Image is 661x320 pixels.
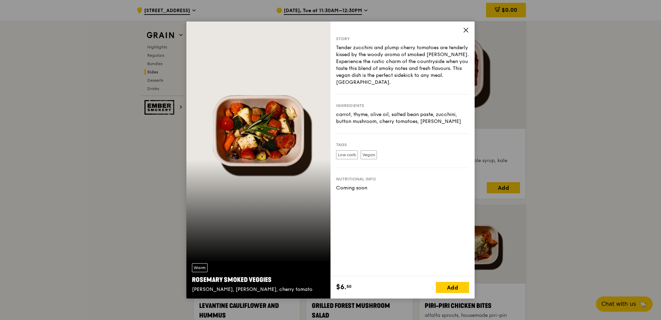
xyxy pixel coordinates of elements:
[336,142,469,148] div: Tags
[346,284,352,289] span: 50
[336,103,469,108] div: Ingredients
[336,176,469,182] div: Nutritional info
[436,282,469,293] div: Add
[336,185,469,192] div: Coming soon
[336,44,469,86] div: Tender zucchini and plump cherry tomatoes are tenderly kissed by the woody aroma of smoked [PERSO...
[192,275,325,285] div: Rosemary Smoked Veggies
[336,282,346,292] span: $6.
[192,263,208,272] div: Warm
[361,150,377,159] label: Vegan
[336,36,469,42] div: Story
[336,150,358,159] label: Low carb
[192,286,325,293] div: [PERSON_NAME], [PERSON_NAME], cherry tomato
[336,111,469,125] div: carrot, thyme, olive oil, salted bean paste, zucchini, button mushroom, cherry tomatoes, [PERSON_...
